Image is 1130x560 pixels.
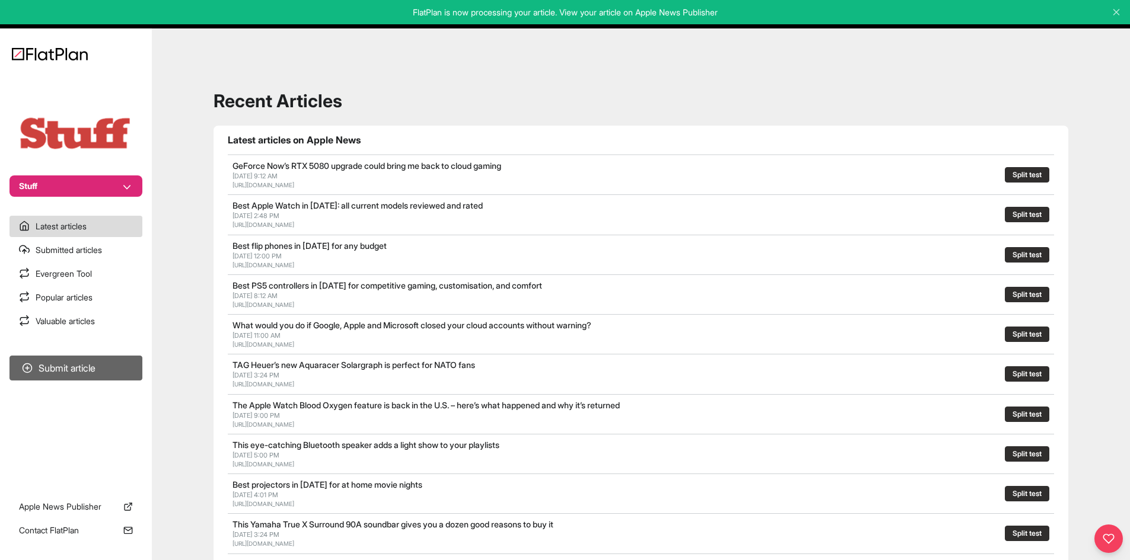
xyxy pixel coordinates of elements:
a: [URL][DOMAIN_NAME] [233,380,294,388]
button: Submit article [9,356,142,380]
a: This eye-catching Bluetooth speaker adds a light show to your playlists [233,440,499,450]
a: Valuable articles [9,311,142,332]
a: GeForce Now’s RTX 5080 upgrade could bring me back to cloud gaming [233,161,501,171]
a: [URL][DOMAIN_NAME] [233,221,294,228]
button: Split test [1005,526,1049,541]
a: Best flip phones in [DATE] for any budget [233,241,387,251]
a: Submitted articles [9,239,142,261]
a: [URL][DOMAIN_NAME] [233,261,294,268]
a: The Apple Watch Blood Oxygen feature is back in the U.S. – here’s what happened and why it’s retu... [233,400,620,410]
button: Split test [1005,486,1049,501]
button: Split test [1005,207,1049,222]
a: What would you do if Google, Apple and Microsoft closed your cloud accounts without warning? [233,320,591,330]
a: Contact FlatPlan [9,520,142,541]
a: TAG Heuer’s new Aquaracer Solargraph is perfect for NATO fans [233,360,475,370]
span: [DATE] 9:12 AM [233,172,278,180]
a: Best Apple Watch in [DATE]: all current models reviewed and rated [233,200,483,210]
a: [URL][DOMAIN_NAME] [233,181,294,188]
a: [URL][DOMAIN_NAME] [233,421,294,428]
span: [DATE] 5:00 PM [233,451,279,459]
a: [URL][DOMAIN_NAME] [233,341,294,348]
span: [DATE] 3:24 PM [233,371,279,379]
button: Stuff [9,175,142,197]
button: Split test [1005,327,1049,342]
a: Popular articles [9,287,142,308]
a: This Yamaha True X Surround 90A soundbar gives you a dozen good reasons to buy it [233,519,553,529]
span: [DATE] 9:00 PM [233,411,280,420]
a: [URL][DOMAIN_NAME] [233,540,294,547]
h1: Recent Articles [214,90,1068,111]
a: Apple News Publisher [9,496,142,517]
span: [DATE] 11:00 AM [233,331,281,340]
button: Split test [1005,287,1049,302]
button: Split test [1005,407,1049,422]
a: [URL][DOMAIN_NAME] [233,500,294,507]
span: [DATE] 4:01 PM [233,491,278,499]
button: Split test [1005,167,1049,183]
span: [DATE] 3:24 PM [233,530,279,539]
p: FlatPlan is now processing your article. View your article on Apple News Publisher [8,7,1122,18]
a: Best PS5 controllers in [DATE] for competitive gaming, customisation, and comfort [233,280,542,290]
span: [DATE] 8:12 AM [233,292,278,300]
button: Split test [1005,446,1049,462]
a: [URL][DOMAIN_NAME] [233,301,294,308]
a: Best projectors in [DATE] for at home movie nights [233,479,422,489]
button: Split test [1005,366,1049,382]
a: Evergreen Tool [9,263,142,284]
h1: Latest articles on Apple News [228,133,1054,147]
a: Latest articles [9,216,142,237]
a: [URL][DOMAIN_NAME] [233,460,294,468]
span: [DATE] 2:48 PM [233,212,279,220]
img: Logo [12,47,88,60]
img: Publication Logo [17,115,135,152]
button: Split test [1005,247,1049,263]
span: [DATE] 12:00 PM [233,252,282,260]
